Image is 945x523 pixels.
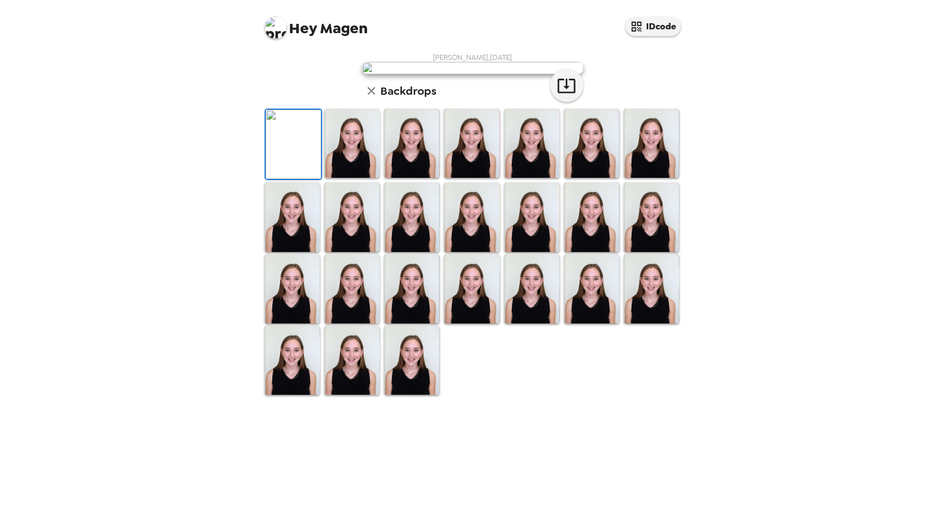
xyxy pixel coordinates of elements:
[626,17,681,36] button: IDcode
[381,82,437,100] h6: Backdrops
[290,18,317,38] span: Hey
[266,110,321,179] img: Original
[362,62,583,74] img: user
[265,11,368,36] span: Magen
[265,17,287,39] img: profile pic
[433,53,512,62] span: [PERSON_NAME] , [DATE]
